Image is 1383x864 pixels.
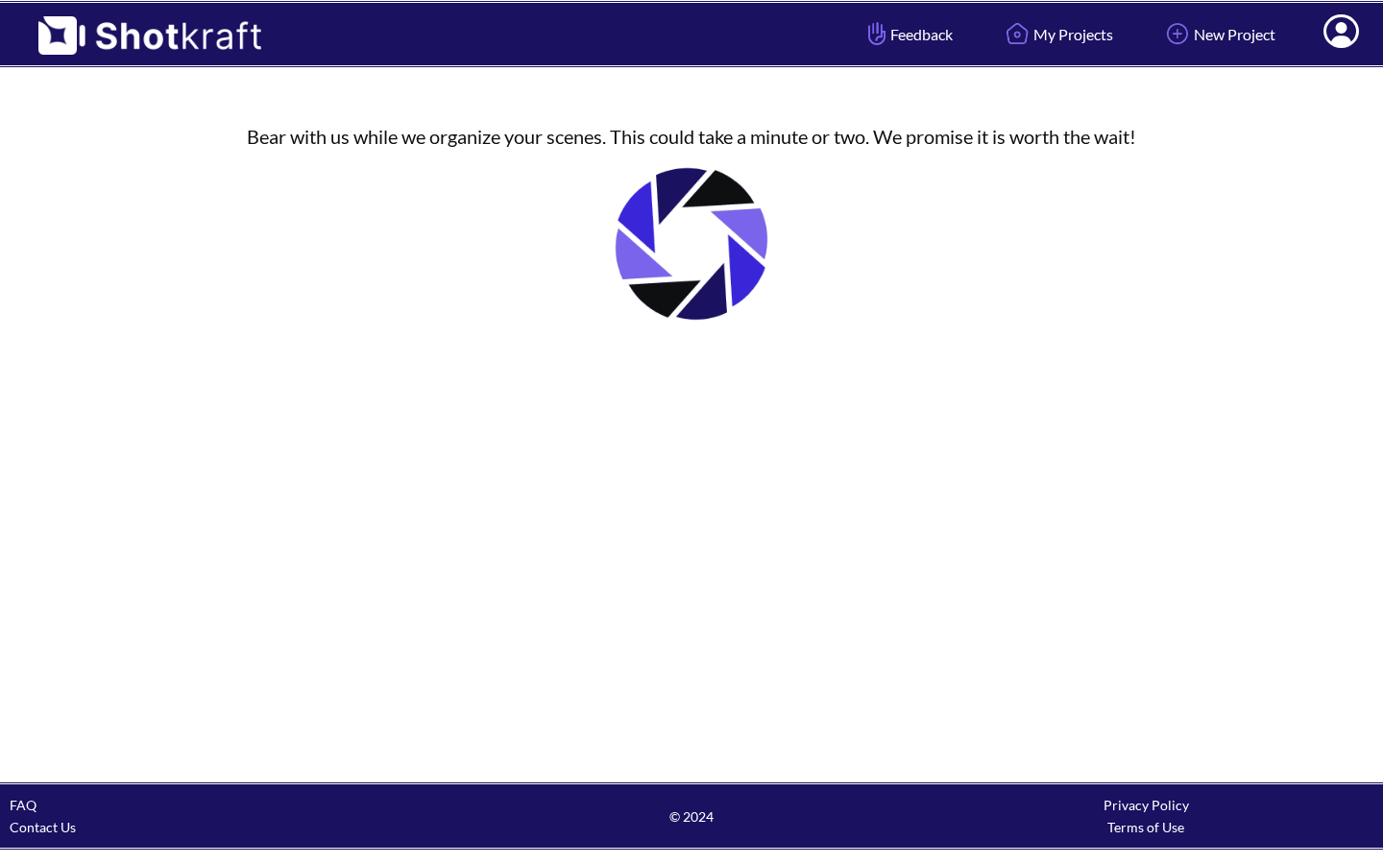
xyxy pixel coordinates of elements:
div: Privacy Policy [919,794,1373,816]
a: My Projects [986,9,1128,60]
a: Contact Us [10,819,76,835]
img: Add Icon [1161,17,1194,50]
img: Hand Icon [863,17,890,50]
span: Feedback [863,23,953,45]
a: FAQ [10,797,36,813]
a: New Project [1147,9,1290,60]
img: Home Icon [1001,17,1033,50]
img: Loading.. [595,148,788,340]
div: Terms of Use [919,816,1373,838]
span: © 2024 [464,805,918,828]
